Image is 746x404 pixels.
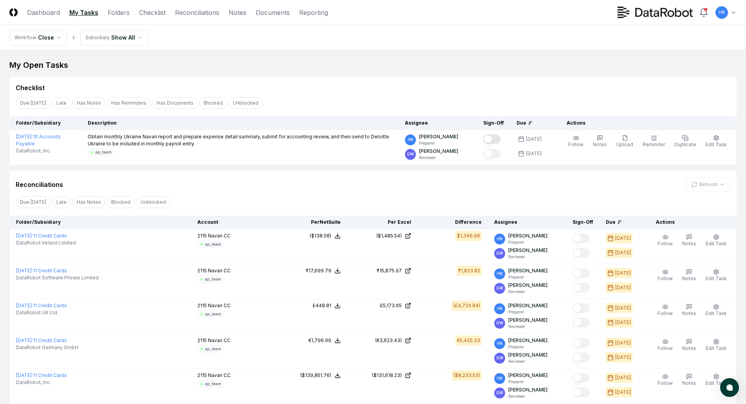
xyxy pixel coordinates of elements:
[136,196,170,208] button: Unblocked
[508,351,547,359] p: [PERSON_NAME]
[312,302,341,309] button: £448.81
[399,116,477,130] th: Assignee
[199,97,227,109] button: Blocked
[681,337,698,353] button: Notes
[706,141,727,147] span: Edit Task
[606,219,637,226] div: Due
[375,337,402,344] div: (€3,623.43)
[208,337,231,343] span: Navan CC
[508,239,547,245] p: Preparer
[573,303,590,313] button: Mark complete
[483,134,500,144] button: Mark complete
[380,302,402,309] div: £5,173.65
[573,268,590,278] button: Mark complete
[641,133,667,150] button: Reminder
[656,337,674,353] button: Follow
[681,302,698,319] button: Notes
[27,8,60,17] a: Dashboard
[615,133,635,150] button: Upload
[593,141,607,147] span: Notes
[309,337,341,344] button: €1,796.90
[205,276,221,282] div: ap_team
[682,380,696,386] span: Notes
[16,268,67,274] a: [DATE]:11 Credit Cards
[372,372,402,379] div: ($131,618.23)
[197,372,207,378] span: 2115
[706,275,727,281] span: Edit Task
[208,233,231,239] span: Navan CC
[508,386,547,393] p: [PERSON_NAME]
[229,97,263,109] button: Unblocked
[16,303,33,308] span: [DATE] :
[497,341,503,346] span: HK
[618,7,693,18] img: DataRobot logo
[408,137,414,143] span: HK
[457,337,480,344] div: €5,420.33
[508,379,547,385] p: Preparer
[88,133,392,147] p: Obtain monthly Ukraine Navan report and prepare expense detail summary, submit for accounting rev...
[376,232,402,239] div: ($1,485.54)
[16,233,33,239] span: [DATE] :
[417,216,488,229] th: Difference
[16,239,76,246] span: DataRobot Ireland Limited
[573,338,590,348] button: Mark complete
[205,381,221,387] div: ap_team
[615,354,631,361] div: [DATE]
[300,372,341,379] button: ($139,851.76)
[573,318,590,327] button: Mark complete
[508,254,547,260] p: Reviewer
[16,372,33,378] span: [DATE] :
[419,133,458,140] p: [PERSON_NAME]
[16,196,51,208] button: Due Today
[615,304,631,312] div: [DATE]
[657,275,673,281] span: Follow
[208,372,231,378] span: Navan CC
[353,267,411,274] a: ₹15,875.97
[16,379,51,386] span: DataRobot, Inc.
[508,324,547,330] p: Reviewer
[488,216,566,229] th: Assignee
[706,310,727,316] span: Edit Task
[81,116,399,130] th: Description
[573,388,590,397] button: Mark complete
[52,196,71,208] button: Late
[508,267,547,274] p: [PERSON_NAME]
[85,34,110,41] div: Subsidiary
[197,233,207,239] span: 2115
[682,310,696,316] span: Notes
[16,147,51,154] span: DataRobot, Inc.
[497,375,503,381] span: HK
[573,353,590,362] button: Mark complete
[353,232,411,239] a: ($1,485.54)
[347,216,417,229] th: Per Excel
[704,302,728,319] button: Edit Task
[458,267,480,274] div: ₹1,823.82
[477,116,510,130] th: Sign-Off
[657,380,673,386] span: Follow
[706,380,727,386] span: Edit Task
[615,270,631,277] div: [DATE]
[657,310,673,316] span: Follow
[508,282,547,289] p: [PERSON_NAME]
[310,232,331,239] div: ($138.58)
[615,389,631,396] div: [DATE]
[16,372,67,378] a: [DATE]:11 Credit Cards
[14,34,36,41] div: Workflow
[16,180,63,189] div: Reconciliations
[704,232,728,249] button: Edit Task
[496,355,503,361] span: GW
[656,232,674,249] button: Follow
[299,8,328,17] a: Reporting
[657,241,673,246] span: Follow
[208,268,231,274] span: Navan CC
[616,141,633,147] span: Upload
[453,372,480,379] div: ($8,233.53)
[704,372,728,388] button: Edit Task
[706,345,727,351] span: Edit Task
[16,309,58,316] span: DataRobot UK Ltd.
[353,302,411,309] a: £5,173.65
[16,337,67,343] a: [DATE]:11 Credit Cards
[656,302,674,319] button: Follow
[419,148,458,155] p: [PERSON_NAME]
[9,8,18,16] img: Logo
